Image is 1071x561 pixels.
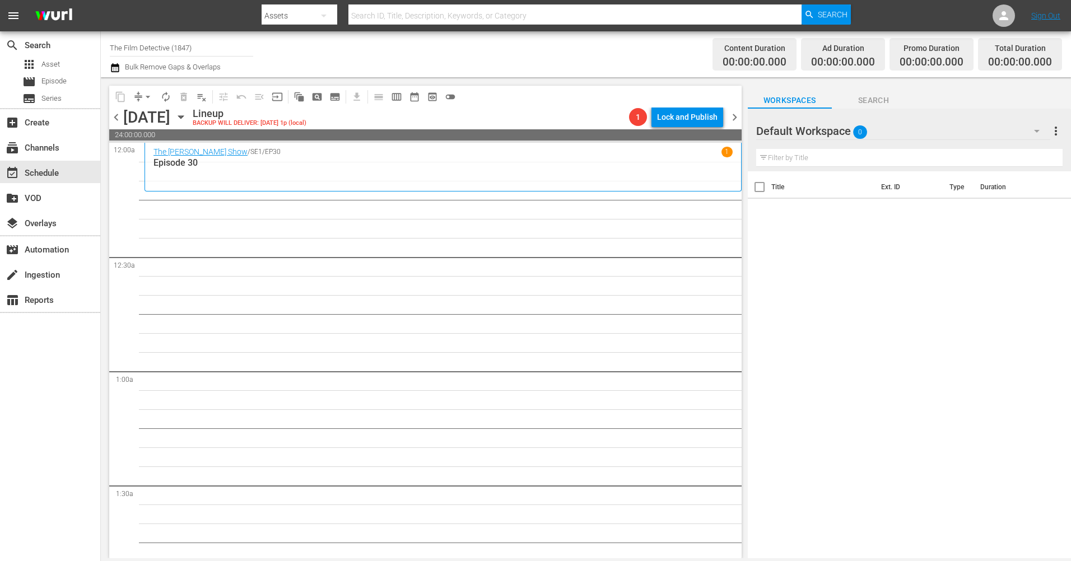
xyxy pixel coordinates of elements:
[41,59,60,70] span: Asset
[445,91,456,102] span: toggle_off
[391,91,402,102] span: calendar_view_week_outlined
[900,56,963,69] span: 00:00:00.000
[366,86,388,107] span: Day Calendar View
[723,56,786,69] span: 00:00:00.000
[427,91,438,102] span: preview_outlined
[248,148,250,156] p: /
[153,147,248,156] a: The [PERSON_NAME] Show
[250,88,268,106] span: Fill episodes with ad slates
[802,4,851,25] button: Search
[326,88,344,106] span: Create Series Block
[142,91,153,102] span: arrow_drop_down
[109,110,123,124] span: chevron_left
[725,148,729,156] p: 1
[196,91,207,102] span: playlist_remove_outlined
[311,91,323,102] span: pageview_outlined
[193,120,306,127] div: BACKUP WILL DELIVER: [DATE] 1p (local)
[6,39,19,52] span: Search
[123,108,170,127] div: [DATE]
[22,92,36,105] span: Series
[193,88,211,106] span: Clear Lineup
[133,91,144,102] span: compress
[6,191,19,205] span: VOD
[211,86,232,107] span: Customize Events
[853,120,867,144] span: 0
[874,171,942,203] th: Ext. ID
[193,107,306,120] div: Lineup
[818,4,848,25] span: Search
[723,40,786,56] div: Content Duration
[748,93,832,107] span: Workspaces
[41,93,62,104] span: Series
[308,88,326,106] span: Create Search Block
[41,76,67,87] span: Episode
[1031,11,1060,20] a: Sign Out
[153,157,733,168] p: Episode 30
[657,107,718,127] div: Lock and Publish
[728,110,742,124] span: chevron_right
[6,217,19,230] span: Overlays
[27,3,81,29] img: ans4CAIJ8jUAAAAAAAAAAAAAAAAAAAAAAAAgQb4GAAAAAAAAAAAAAAAAAAAAAAAAJMjXAAAAAAAAAAAAAAAAAAAAAAAAgAT5G...
[1049,118,1063,144] button: more_vert
[329,91,341,102] span: subtitles_outlined
[406,88,423,106] span: Month Calendar View
[388,88,406,106] span: Week Calendar View
[988,56,1052,69] span: 00:00:00.000
[7,9,20,22] span: menu
[6,141,19,155] span: Channels
[250,148,265,156] p: SE1 /
[756,115,1050,147] div: Default Workspace
[771,171,875,203] th: Title
[111,88,129,106] span: Copy Lineup
[286,86,308,107] span: Refresh All Search Blocks
[629,113,647,121] span: 1
[988,40,1052,56] div: Total Duration
[268,88,286,106] span: Update Metadata from Key Asset
[272,91,283,102] span: input
[6,243,19,256] span: Automation
[157,88,175,106] span: Loop Content
[1049,124,1063,138] span: more_vert
[109,129,742,141] span: 24:00:00.000
[6,268,19,282] span: Ingestion
[943,171,974,203] th: Type
[22,75,36,88] span: Episode
[294,91,305,102] span: auto_awesome_motion_outlined
[6,293,19,307] span: Reports
[123,63,221,71] span: Bulk Remove Gaps & Overlaps
[974,171,1041,203] th: Duration
[811,40,875,56] div: Ad Duration
[651,107,723,127] button: Lock and Publish
[900,40,963,56] div: Promo Duration
[423,88,441,106] span: View Backup
[6,166,19,180] span: Schedule
[811,56,875,69] span: 00:00:00.000
[409,91,420,102] span: date_range_outlined
[6,116,19,129] span: Create
[22,58,36,71] span: Asset
[344,86,366,107] span: Download as CSV
[265,148,281,156] p: EP30
[832,93,916,107] span: Search
[441,88,459,106] span: 24 hours Lineup View is OFF
[160,91,171,102] span: autorenew_outlined
[232,88,250,106] span: Revert to Primary Episode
